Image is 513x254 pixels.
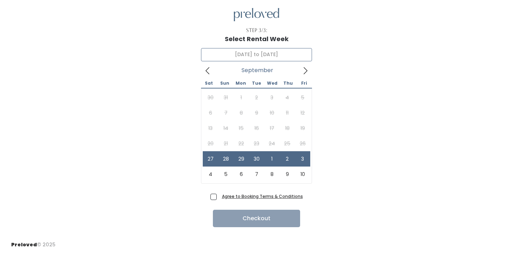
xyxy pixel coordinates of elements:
[264,151,280,167] span: October 1, 2025
[222,193,303,199] a: Agree to Booking Terms & Conditions
[233,81,248,85] span: Mon
[246,27,267,34] div: Step 3/3:
[203,167,218,182] span: October 4, 2025
[241,69,273,72] span: September
[11,236,55,248] div: © 2025
[225,36,289,43] h1: Select Rental Week
[249,167,264,182] span: October 7, 2025
[280,151,295,167] span: October 2, 2025
[280,167,295,182] span: October 9, 2025
[11,241,37,248] span: Preloved
[264,167,280,182] span: October 8, 2025
[218,151,233,167] span: September 28, 2025
[249,151,264,167] span: September 30, 2025
[234,8,279,22] img: preloved logo
[201,48,312,61] input: Select week
[280,81,296,85] span: Thu
[213,210,300,227] button: Checkout
[265,81,280,85] span: Wed
[203,151,218,167] span: September 27, 2025
[233,151,249,167] span: September 29, 2025
[248,81,264,85] span: Tue
[233,167,249,182] span: October 6, 2025
[295,167,310,182] span: October 10, 2025
[217,81,232,85] span: Sun
[296,81,312,85] span: Fri
[218,167,233,182] span: October 5, 2025
[201,81,217,85] span: Sat
[295,151,310,167] span: October 3, 2025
